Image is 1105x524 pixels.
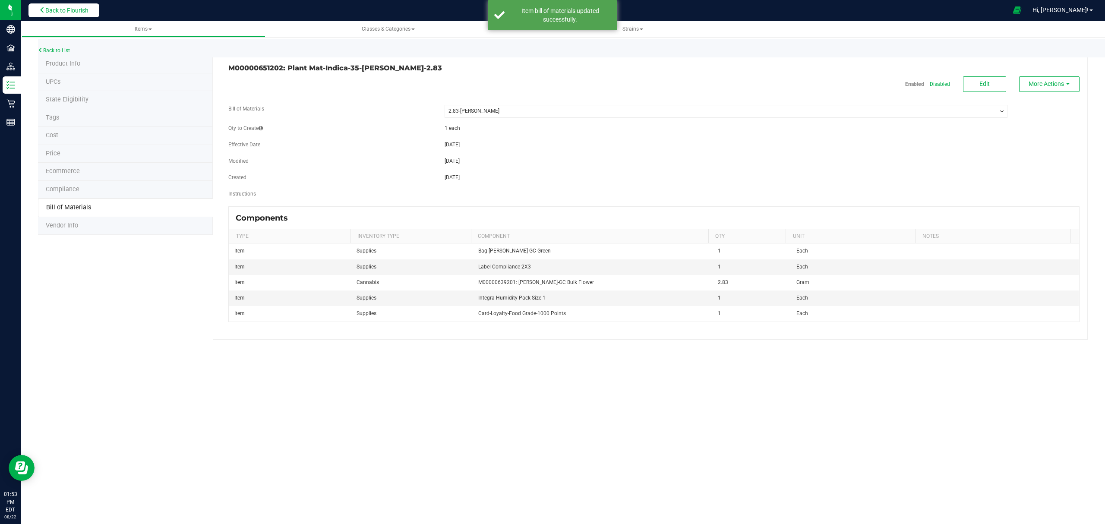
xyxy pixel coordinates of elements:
span: Compliance [46,186,79,193]
span: Item [234,310,245,316]
span: M00000639201: [PERSON_NAME]-GC Bulk Flower [478,279,594,285]
label: Effective Date [228,141,260,148]
span: Back to Flourish [45,7,88,14]
span: Price [46,150,60,157]
inline-svg: Reports [6,118,15,126]
span: Bill of Materials [46,204,91,211]
span: Item [234,264,245,270]
span: Strains [622,26,643,32]
th: Unit [786,229,915,244]
span: Supplies [357,310,376,316]
span: Items [135,26,152,32]
button: Edit [963,76,1006,92]
span: Each [796,248,808,254]
span: Hi, [PERSON_NAME]! [1032,6,1089,13]
p: 01:53 PM EDT [4,490,17,514]
span: 1 [718,310,721,316]
label: Instructions [228,190,256,198]
span: 2.83 [718,279,728,285]
th: Notes [915,229,1070,244]
span: 1 [718,248,721,254]
span: Tag [46,96,88,103]
a: Back to List [38,47,70,54]
h3: M00000651202: Plant Mat-Indica-35-[PERSON_NAME]-2.83 [228,64,647,72]
div: Item bill of materials updated successfully. [509,6,611,24]
span: Gram [796,279,809,285]
inline-svg: Facilities [6,44,15,52]
th: Qty [708,229,786,244]
label: Bill of Materials [228,105,264,113]
p: Disabled [930,80,950,88]
span: Product Info [46,60,80,67]
span: Supplies [357,295,376,301]
span: Item [234,248,245,254]
span: Classes & Categories [362,26,415,32]
span: Cannabis [357,279,379,285]
span: Bag-[PERSON_NAME]-GC-Green [478,248,551,254]
span: [DATE] [445,142,460,148]
span: Card-Loyalty-Food Grade-1000 Points [478,310,566,316]
span: Ecommerce [46,167,80,175]
iframe: Resource center [9,455,35,481]
button: Back to Flourish [28,3,99,17]
span: Edit [979,80,990,87]
span: Each [796,264,808,270]
span: More Actions [1029,80,1064,87]
span: Supplies [357,248,376,254]
div: Components [236,213,294,223]
label: Qty to Create [228,124,263,132]
span: Supplies [357,264,376,270]
span: Each [796,310,808,316]
inline-svg: Company [6,25,15,34]
span: Open Ecommerce Menu [1007,2,1027,19]
span: The quantity of the item or item variation expected to be created from the component quantities e... [259,125,263,131]
inline-svg: Distribution [6,62,15,71]
p: 08/22 [4,514,17,520]
span: Each [796,295,808,301]
span: [DATE] [445,158,460,164]
inline-svg: Inventory [6,81,15,89]
th: Component [471,229,708,244]
span: [DATE] [445,174,460,180]
span: 1 [718,264,721,270]
span: Vendor Info [46,222,78,229]
span: Tag [46,114,59,121]
span: Item [234,295,245,301]
span: Tag [46,78,60,85]
span: Integra Humidity Pack-Size 1 [478,295,546,301]
span: | [924,80,930,88]
inline-svg: Retail [6,99,15,108]
span: Item [234,279,245,285]
span: Cost [46,132,58,139]
span: Label-Compliance-2X3 [478,264,531,270]
th: Inventory Type [350,229,471,244]
label: Created [228,174,246,181]
label: Modified [228,157,249,165]
th: Type [229,229,350,244]
button: More Actions [1019,76,1080,92]
span: 1 [718,295,721,301]
span: 1 each [445,125,460,131]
